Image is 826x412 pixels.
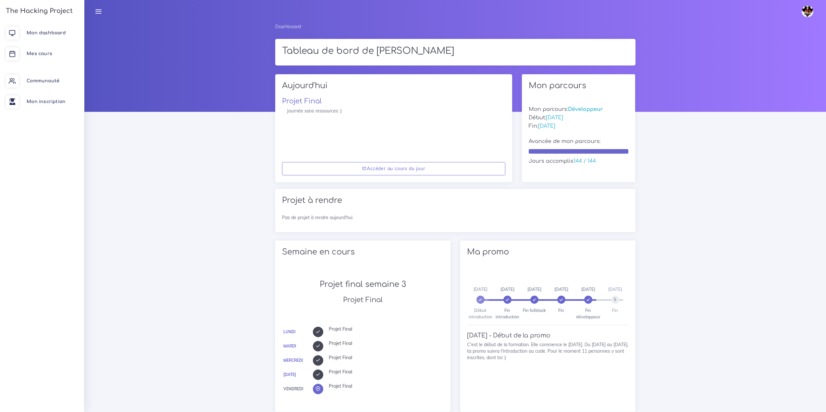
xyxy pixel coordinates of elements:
[529,158,629,164] h5: Jours accomplis
[329,327,444,331] div: Projet Final
[329,370,444,374] div: Projet Final
[576,308,600,319] span: Fin développeur
[474,287,487,292] span: [DATE]
[527,287,541,292] span: [DATE]
[573,158,596,164] span: 144 / 144
[27,30,66,35] span: Mon dashboard
[283,372,296,377] a: [DATE]
[568,106,603,112] span: Développeur
[584,296,592,304] span: 4
[467,341,629,361] p: C'est le début de la formation. Elle commence le [DATE]. Du [DATE] au [DATE], ta promo suivra l'i...
[529,81,629,90] h2: Mon parcours
[503,296,512,304] span: 1
[283,344,296,348] a: Mardi
[611,296,619,304] span: 5
[27,51,52,56] span: Mes cours
[4,7,73,15] h3: The Hacking Project
[529,138,629,145] h5: Avancée de mon parcours:
[538,123,555,129] span: [DATE]
[283,329,295,334] a: Lundi
[467,247,629,257] h2: Ma promo
[529,123,629,129] h5: Fin:
[329,355,444,360] div: Projet Final
[523,308,546,313] span: Fin fullstack
[496,308,519,319] span: Fin introduction
[282,46,629,57] h1: Tableau de bord de [PERSON_NAME]
[329,341,444,346] div: Projet Final
[282,296,444,304] h3: Projet Final
[612,308,618,313] span: Fin
[282,81,505,95] h2: Aujourd'hui
[27,78,59,83] span: Communauté
[529,106,629,112] h5: Mon parcours:
[275,24,301,29] a: Dashboard
[558,308,564,313] span: Fin
[554,287,568,292] span: [DATE]
[469,308,492,319] span: Début introduction
[282,247,444,257] h2: Semaine en cours
[27,99,66,104] span: Mon inscription
[282,280,444,289] h2: Projet final semaine 3
[283,358,303,363] a: Mercredi
[608,287,622,292] span: [DATE]
[529,115,629,121] h5: Début:
[557,296,565,304] span: 3
[581,287,595,292] span: [DATE]
[329,384,444,388] div: Projet Final
[282,196,629,205] h2: Projet à rendre
[282,214,629,221] p: Pas de projet à rendre aujourd'hui
[802,6,813,17] img: avatar
[546,115,563,121] span: [DATE]
[530,296,538,304] span: 2
[287,108,500,114] p: Journée sans ressources :)
[467,332,629,339] h4: [DATE] - Début de la promo
[476,296,485,304] span: 0
[282,97,322,105] a: Projet Final
[500,287,514,292] span: [DATE]
[282,162,505,175] a: Accéder au cours du jour
[283,385,303,393] div: Vendredi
